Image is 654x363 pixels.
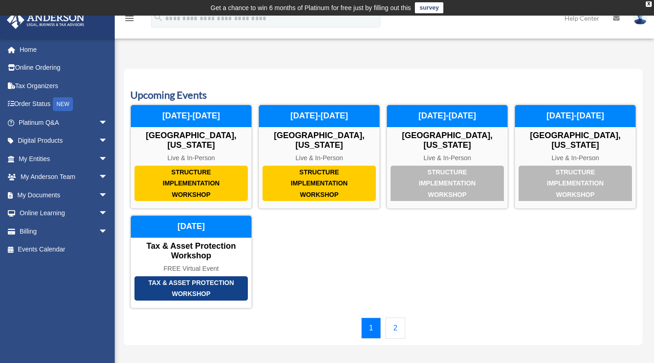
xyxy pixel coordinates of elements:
a: Structure Implementation Workshop [GEOGRAPHIC_DATA], [US_STATE] Live & In-Person [DATE]-[DATE] [258,105,380,209]
div: [DATE]-[DATE] [515,105,636,127]
a: My Anderson Teamarrow_drop_down [6,168,122,186]
div: [GEOGRAPHIC_DATA], [US_STATE] [131,131,252,151]
span: arrow_drop_down [99,222,117,241]
div: Get a chance to win 6 months of Platinum for free just by filling out this [211,2,411,13]
span: arrow_drop_down [99,186,117,205]
div: [GEOGRAPHIC_DATA], [US_STATE] [515,131,636,151]
div: Structure Implementation Workshop [134,166,248,201]
a: Tax Organizers [6,77,122,95]
a: Order StatusNEW [6,95,122,114]
a: My Documentsarrow_drop_down [6,186,122,204]
a: Digital Productsarrow_drop_down [6,132,122,150]
h3: Upcoming Events [130,88,636,102]
i: search [153,12,163,22]
div: [GEOGRAPHIC_DATA], [US_STATE] [387,131,508,151]
div: Tax & Asset Protection Workshop [131,241,252,261]
span: arrow_drop_down [99,168,117,187]
a: Platinum Q&Aarrow_drop_down [6,113,122,132]
span: arrow_drop_down [99,113,117,132]
a: menu [124,16,135,24]
div: Live & In-Person [259,154,380,162]
div: Structure Implementation Workshop [263,166,376,201]
div: NEW [53,97,73,111]
span: arrow_drop_down [99,132,117,151]
img: Anderson Advisors Platinum Portal [4,11,87,29]
div: close [646,1,652,7]
a: Structure Implementation Workshop [GEOGRAPHIC_DATA], [US_STATE] Live & In-Person [DATE]-[DATE] [130,105,252,209]
div: [DATE]-[DATE] [259,105,380,127]
a: 1 [361,318,381,339]
div: Live & In-Person [131,154,252,162]
a: Home [6,40,122,59]
a: Tax & Asset Protection Workshop Tax & Asset Protection Workshop FREE Virtual Event [DATE] [130,215,252,308]
a: Billingarrow_drop_down [6,222,122,240]
a: My Entitiesarrow_drop_down [6,150,122,168]
div: Structure Implementation Workshop [391,166,504,201]
div: Tax & Asset Protection Workshop [134,276,248,301]
a: Online Learningarrow_drop_down [6,204,122,223]
div: [DATE]-[DATE] [387,105,508,127]
div: Live & In-Person [387,154,508,162]
a: Online Ordering [6,59,122,77]
a: 2 [386,318,405,339]
a: Events Calendar [6,240,117,259]
a: Structure Implementation Workshop [GEOGRAPHIC_DATA], [US_STATE] Live & In-Person [DATE]-[DATE] [386,105,508,209]
div: [GEOGRAPHIC_DATA], [US_STATE] [259,131,380,151]
span: arrow_drop_down [99,204,117,223]
div: [DATE]-[DATE] [131,105,252,127]
a: survey [415,2,443,13]
div: [DATE] [131,216,252,238]
div: FREE Virtual Event [131,265,252,273]
img: User Pic [633,11,647,25]
div: Live & In-Person [515,154,636,162]
a: Structure Implementation Workshop [GEOGRAPHIC_DATA], [US_STATE] Live & In-Person [DATE]-[DATE] [514,105,636,209]
div: Structure Implementation Workshop [519,166,632,201]
span: arrow_drop_down [99,150,117,168]
i: menu [124,13,135,24]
